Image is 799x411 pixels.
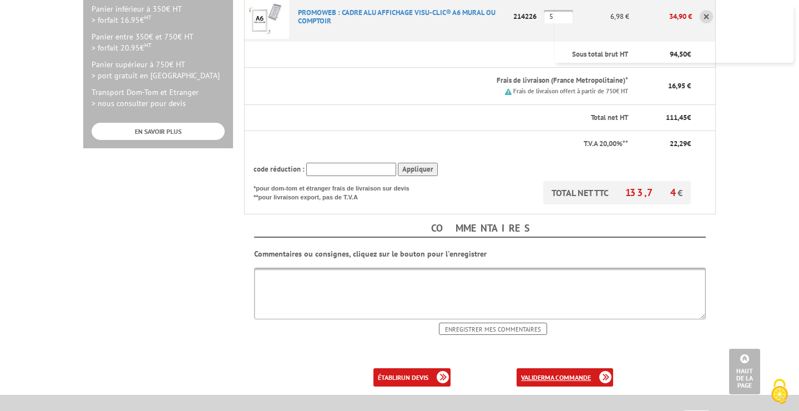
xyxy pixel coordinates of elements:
[92,15,151,25] span: > forfait 16.95€
[254,220,706,238] h4: Commentaires
[625,186,677,199] span: 133,74
[398,163,438,177] input: Appliquer
[92,31,225,53] p: Panier entre 350€ et 750€ HT
[670,139,687,148] span: 22,29
[668,81,691,91] span: 16,95 €
[92,43,151,53] span: > forfait 20.95€
[373,368,451,387] a: établirun devis
[298,76,628,86] p: Frais de livraison (France Metropolitaine)*
[298,8,495,26] a: PROMOWEB : CADRE ALU AFFICHAGE VISU-CLIC® A6 MURAL OU COMPTOIR
[92,59,225,81] p: Panier supérieur à 750€ HT
[517,368,613,387] a: validerma commande
[760,373,799,411] button: Cookies (fenêtre modale)
[439,323,547,335] input: Enregistrer mes commentaires
[543,181,691,204] p: TOTAL NET TTC €
[513,87,628,95] small: Frais de livraison offert à partir de 750€ HT
[401,373,428,382] b: un devis
[638,113,691,123] p: €
[254,113,628,123] p: Total net HT
[92,98,186,108] span: > nous consulter pour devis
[638,139,691,149] p: €
[729,349,760,394] a: Haut de la page
[766,378,793,405] img: Cookies (fenêtre modale)
[505,88,512,95] img: picto.png
[92,123,225,140] a: EN SAVOIR PLUS
[545,373,591,382] b: ma commande
[92,87,225,109] p: Transport Dom-Tom et Etranger
[144,13,151,21] sup: HT
[92,3,225,26] p: Panier inférieur à 350€ HT
[254,139,628,149] p: T.V.A 20,00%**
[666,113,687,122] span: 111,45
[510,7,544,26] p: 214226
[254,164,305,174] span: code réduction :
[254,181,420,202] p: *pour dom-tom et étranger frais de livraison sur devis **pour livraison export, pas de T.V.A
[289,42,629,68] th: Sous total brut HT
[254,249,487,259] b: Commentaires ou consignes, cliquez sur le bouton pour l'enregistrer
[144,41,151,49] sup: HT
[92,71,220,81] span: > port gratuit en [GEOGRAPHIC_DATA]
